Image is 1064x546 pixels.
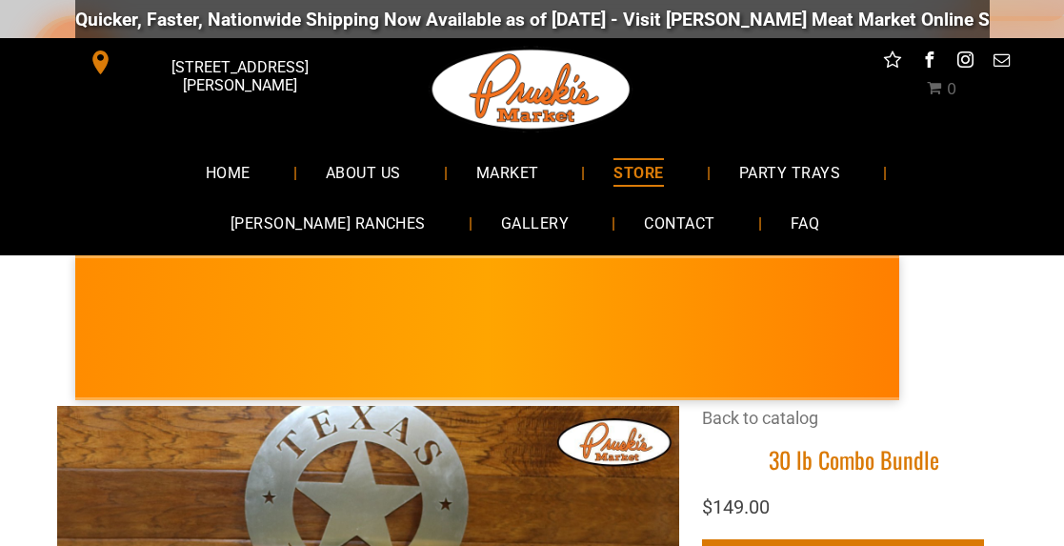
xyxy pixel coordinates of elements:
[116,49,362,104] span: [STREET_ADDRESS][PERSON_NAME]
[297,147,430,197] a: ABOUT US
[947,80,956,98] span: 0
[615,198,743,249] a: CONTACT
[448,147,568,197] a: MARKET
[702,445,1007,475] h1: 30 lb Combo Bundle
[953,48,977,77] a: instagram
[585,147,692,197] a: STORE
[916,48,941,77] a: facebook
[429,38,634,141] img: Pruski-s+Market+HQ+Logo2-1920w.png
[177,147,279,197] a: HOME
[472,198,597,249] a: GALLERY
[702,406,1007,445] div: Breadcrumbs
[613,158,663,186] span: STORE
[880,48,905,77] a: Social network
[702,495,770,518] span: $149.00
[202,198,454,249] a: [PERSON_NAME] RANCHES
[702,408,818,428] a: Back to catalog
[989,48,1014,77] a: email
[711,147,869,197] a: PARTY TRAYS
[75,48,367,77] a: [STREET_ADDRESS][PERSON_NAME]
[762,198,848,249] a: FAQ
